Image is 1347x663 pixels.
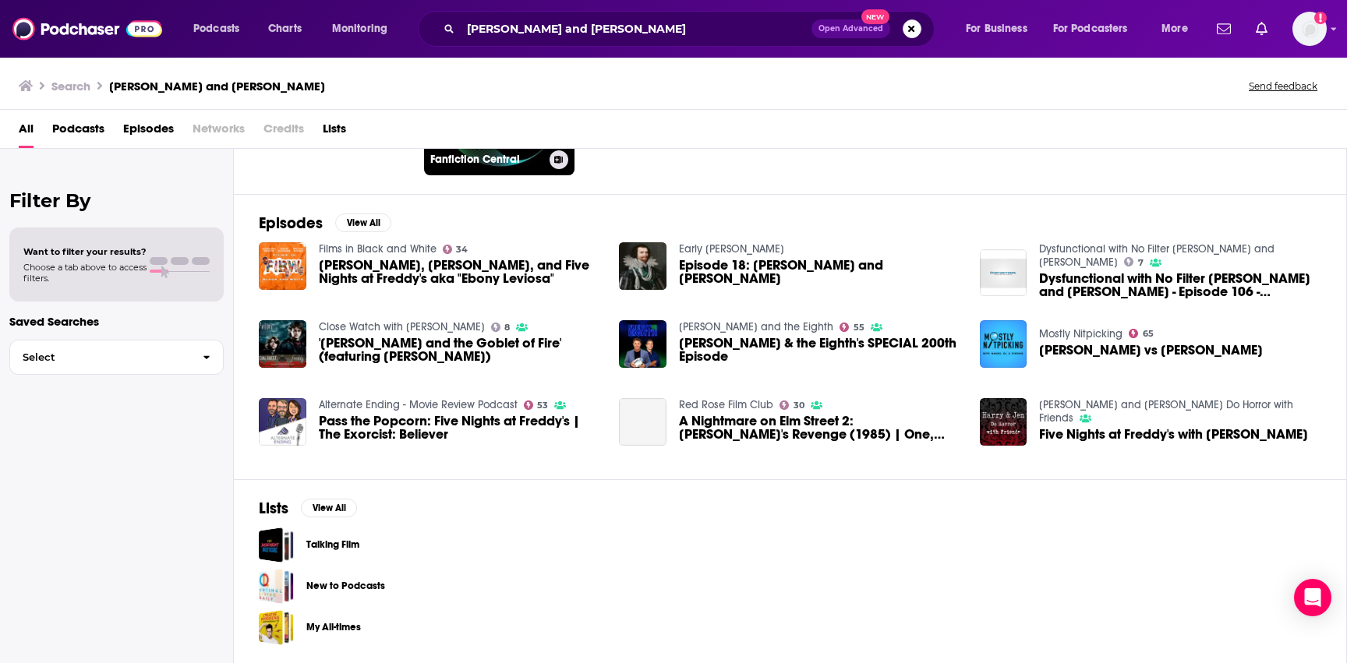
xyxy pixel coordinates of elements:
[679,259,961,285] span: Episode 18: [PERSON_NAME] and [PERSON_NAME]
[1292,12,1327,46] span: Logged in as rowan.sullivan
[259,610,294,645] span: My All-times
[258,16,311,41] a: Charts
[259,569,294,604] a: New to Podcasts
[1039,344,1263,357] span: [PERSON_NAME] vs [PERSON_NAME]
[19,116,34,148] a: All
[980,320,1027,368] a: Freddy vs Jason
[679,320,833,333] a: Freddy and the Eighth
[1039,428,1308,441] a: Five Nights at Freddy's with Megan Paustian
[259,499,288,518] h2: Lists
[679,259,961,285] a: Episode 18: Harry and Freddy
[319,337,601,363] a: 'Harry Potter and the Goblet of Fire' (featuring Freddy Yaniz)
[1043,16,1151,41] button: open menu
[259,499,357,518] a: ListsView All
[23,246,147,257] span: Want to filter your results?
[259,242,306,290] img: Loki, Harry Potter, and Five Nights at Freddy's aka "Ebony Leviosa"
[537,402,548,409] span: 53
[980,249,1027,297] img: Dysfunctional with No Filter Paul and Denise - Episode 106 - Freddy G - Da Real Harry Houdini - C...
[504,324,510,331] span: 8
[955,16,1047,41] button: open menu
[319,259,601,285] span: [PERSON_NAME], [PERSON_NAME], and Five Nights at Freddy's aka "Ebony Leviosa"
[443,245,468,254] a: 34
[679,242,784,256] a: Early Stuart England
[1053,18,1128,40] span: For Podcasters
[319,242,437,256] a: Films in Black and White
[319,320,485,333] a: Close Watch with Robert Yaniz Jr.
[263,116,304,148] span: Credits
[524,400,549,410] a: 53
[259,527,294,562] a: Talking Film
[433,11,949,47] div: Search podcasts, credits, & more...
[1039,242,1275,269] a: Dysfunctional with No Filter Paul and Denise
[1292,12,1327,46] button: Show profile menu
[12,14,162,44] img: Podchaser - Follow, Share and Rate Podcasts
[818,25,883,33] span: Open Advanced
[259,320,306,368] img: 'Harry Potter and the Goblet of Fire' (featuring Freddy Yaniz)
[1314,12,1327,24] svg: Add a profile image
[1161,18,1188,40] span: More
[861,9,889,24] span: New
[193,116,245,148] span: Networks
[456,246,468,253] span: 34
[9,340,224,375] button: Select
[123,116,174,148] span: Episodes
[1151,16,1207,41] button: open menu
[679,337,961,363] span: [PERSON_NAME] & the Eighth's SPECIAL 200th Episode
[319,414,601,441] span: Pass the Popcorn: Five Nights at Freddy's | The Exorcist: Believer
[794,402,804,409] span: 30
[52,116,104,148] a: Podcasts
[430,153,543,166] h3: Fanfiction Central
[980,398,1027,446] img: Five Nights at Freddy's with Megan Paustian
[1143,330,1154,337] span: 65
[109,79,325,93] h3: [PERSON_NAME] and [PERSON_NAME]
[854,324,864,331] span: 55
[321,16,408,41] button: open menu
[619,398,666,446] a: A Nightmare on Elm Street 2: Freddy's Revenge (1985) | One, Two, Freddy's Coming For Your Closet
[811,19,890,38] button: Open AdvancedNew
[182,16,260,41] button: open menu
[1039,428,1308,441] span: Five Nights at Freddy's with [PERSON_NAME]
[23,262,147,284] span: Choose a tab above to access filters.
[319,398,518,411] a: Alternate Ending - Movie Review Podcast
[619,242,666,290] a: Episode 18: Harry and Freddy
[301,499,357,517] button: View All
[679,337,961,363] a: Freddy & the Eighth's SPECIAL 200th Episode
[491,323,511,332] a: 8
[259,213,323,233] h2: Episodes
[9,189,224,212] h2: Filter By
[259,398,306,446] img: Pass the Popcorn: Five Nights at Freddy's | The Exorcist: Believer
[1244,79,1322,93] button: Send feedback
[335,213,391,232] button: View All
[679,414,961,441] span: A Nightmare on Elm Street 2: [PERSON_NAME]'s Revenge (1985) | One, Two, [PERSON_NAME]'s Coming Fo...
[780,400,804,410] a: 30
[1294,579,1331,616] div: Open Intercom Messenger
[1039,272,1321,298] span: Dysfunctional with No Filter [PERSON_NAME] and [PERSON_NAME] - Episode 106 - [PERSON_NAME] Real [...
[1250,16,1274,42] a: Show notifications dropdown
[332,18,387,40] span: Monitoring
[323,116,346,148] a: Lists
[306,619,361,636] a: My All-times
[679,414,961,441] a: A Nightmare on Elm Street 2: Freddy's Revenge (1985) | One, Two, Freddy's Coming For Your Closet
[319,337,601,363] span: '[PERSON_NAME] and the Goblet of Fire' (featuring [PERSON_NAME])
[619,320,666,368] img: Freddy & the Eighth's SPECIAL 200th Episode
[259,213,391,233] a: EpisodesView All
[1039,344,1263,357] a: Freddy vs Jason
[1129,329,1154,338] a: 65
[10,352,190,362] span: Select
[1211,16,1237,42] a: Show notifications dropdown
[461,16,811,41] input: Search podcasts, credits, & more...
[306,536,359,553] a: Talking Film
[679,398,773,411] a: Red Rose Film Club
[306,577,385,594] a: New to Podcasts
[840,323,864,332] a: 55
